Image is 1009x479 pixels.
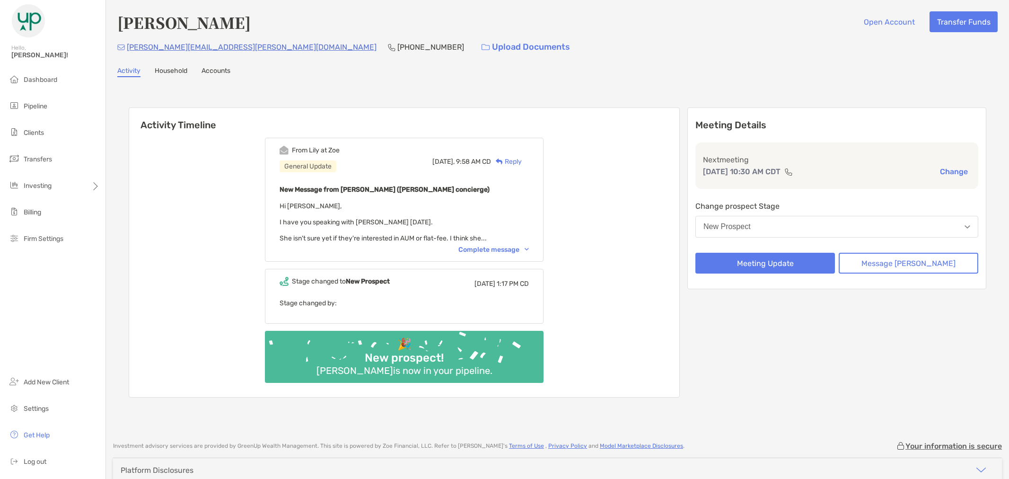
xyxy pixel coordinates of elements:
span: Dashboard [24,76,57,84]
span: [PERSON_NAME]! [11,51,100,59]
img: dashboard icon [9,73,20,85]
p: Stage changed by: [280,297,529,309]
img: Open dropdown arrow [965,225,970,229]
img: Phone Icon [388,44,395,51]
p: [PERSON_NAME][EMAIL_ADDRESS][PERSON_NAME][DOMAIN_NAME] [127,41,377,53]
a: Model Marketplace Disclosures [600,443,683,449]
button: Open Account [856,11,922,32]
p: Next meeting [703,154,971,166]
img: Zoe Logo [11,4,45,38]
p: Change prospect Stage [695,200,978,212]
span: Pipeline [24,102,47,110]
a: Terms of Use [509,443,544,449]
img: Event icon [280,146,289,155]
span: Add New Client [24,378,69,386]
span: Get Help [24,431,50,439]
a: Upload Documents [475,37,576,57]
img: Event icon [280,277,289,286]
h6: Activity Timeline [129,108,679,131]
img: firm-settings icon [9,232,20,244]
img: Reply icon [496,159,503,165]
img: Chevron icon [525,248,529,251]
div: Complete message [458,246,529,254]
div: Stage changed to [292,277,390,285]
span: Clients [24,129,44,137]
img: add_new_client icon [9,376,20,387]
div: General Update [280,160,336,172]
span: 1:17 PM CD [497,280,529,288]
div: From Lily at Zoe [292,146,340,154]
span: [DATE] [474,280,495,288]
div: 🎉 [394,337,415,351]
a: Accounts [202,67,230,77]
button: Meeting Update [695,253,835,274]
a: Household [155,67,187,77]
img: button icon [482,44,490,51]
span: Hi [PERSON_NAME], I have you speaking with [PERSON_NAME] [DATE]. She isn't sure yet if they're in... [280,202,487,242]
button: Transfer Funds [930,11,998,32]
span: Billing [24,208,41,216]
div: Reply [491,157,522,167]
p: [PHONE_NUMBER] [397,41,464,53]
img: investing icon [9,179,20,191]
a: Privacy Policy [548,443,587,449]
p: Investment advisory services are provided by GreenUp Wealth Management . This site is powered by ... [113,443,684,450]
img: settings icon [9,402,20,414]
button: Message [PERSON_NAME] [839,253,978,274]
p: Meeting Details [695,119,978,131]
span: [DATE], [432,158,455,166]
p: [DATE] 10:30 AM CDT [703,166,781,177]
img: get-help icon [9,429,20,440]
button: Change [937,167,971,177]
img: pipeline icon [9,100,20,111]
b: New Prospect [346,277,390,285]
a: Activity [117,67,140,77]
img: communication type [784,168,793,176]
img: billing icon [9,206,20,217]
img: Confetti [265,331,544,375]
span: 9:58 AM CD [456,158,491,166]
span: Transfers [24,155,52,163]
img: transfers icon [9,153,20,164]
div: New prospect! [361,351,447,365]
span: Firm Settings [24,235,63,243]
div: New Prospect [703,222,751,231]
h4: [PERSON_NAME] [117,11,251,33]
img: clients icon [9,126,20,138]
span: Investing [24,182,52,190]
span: Settings [24,405,49,413]
img: logout icon [9,455,20,467]
button: New Prospect [695,216,978,238]
b: New Message from [PERSON_NAME] ([PERSON_NAME] concierge) [280,186,490,194]
div: Platform Disclosures [121,466,193,475]
p: Your information is secure [905,442,1002,451]
img: Email Icon [117,44,125,50]
div: [PERSON_NAME] is now in your pipeline. [313,365,496,376]
span: Log out [24,458,46,466]
img: icon arrow [975,464,987,476]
